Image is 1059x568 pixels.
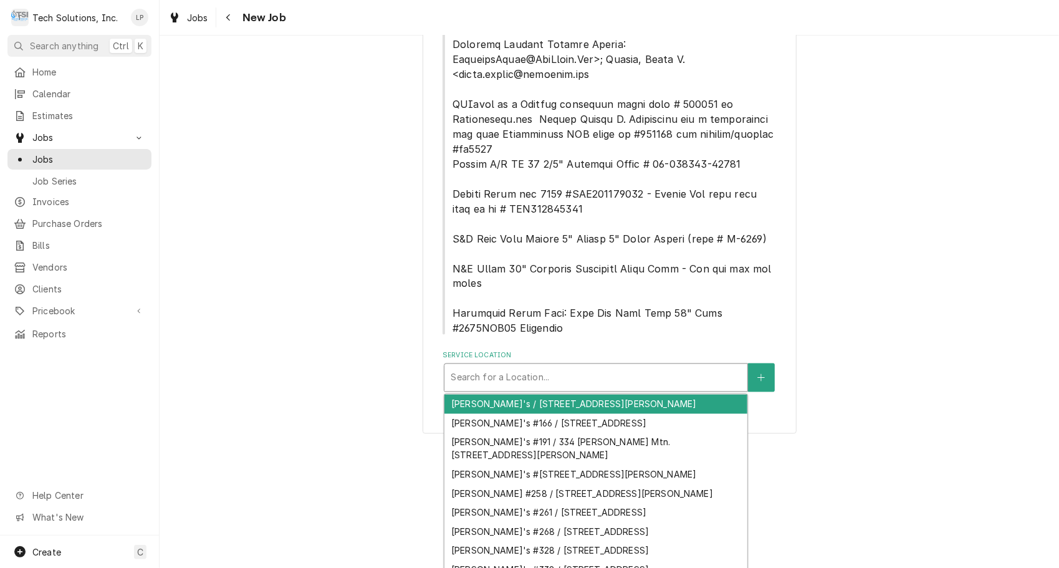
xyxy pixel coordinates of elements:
span: Home [32,65,145,79]
span: C [137,546,143,559]
span: Jobs [32,131,127,144]
button: Create New Location [748,363,774,392]
div: Service Location [443,351,776,392]
a: Home [7,62,151,82]
span: Jobs [32,153,145,166]
span: Estimates [32,109,145,122]
span: What's New [32,511,144,524]
div: LP [131,9,148,26]
a: Clients [7,279,151,299]
div: Lisa Paschal's Avatar [131,9,148,26]
span: Calendar [32,87,145,100]
span: Invoices [32,195,145,208]
div: [PERSON_NAME]'s #166 / [STREET_ADDRESS] [444,414,747,433]
span: Search anything [30,39,98,52]
a: Reports [7,324,151,344]
span: Reports [32,327,145,340]
span: Vendors [32,261,145,274]
div: [PERSON_NAME]'s #191 / 334 [PERSON_NAME] Mtn. [STREET_ADDRESS][PERSON_NAME] [444,433,747,465]
span: K [138,39,143,52]
a: Go to Jobs [7,127,151,148]
div: Tech Solutions, Inc.'s Avatar [11,9,29,26]
div: T [11,9,29,26]
a: Jobs [163,7,213,28]
label: Service Location [443,351,776,361]
div: [PERSON_NAME]'s #261 / [STREET_ADDRESS] [444,503,747,522]
span: Jobs [187,11,208,24]
a: Jobs [7,149,151,170]
span: Ctrl [113,39,129,52]
div: [PERSON_NAME] #258 / [STREET_ADDRESS][PERSON_NAME] [444,484,747,504]
span: New Job [239,9,286,26]
a: Vendors [7,257,151,277]
div: [PERSON_NAME]'s #268 / [STREET_ADDRESS] [444,522,747,542]
span: Clients [32,282,145,296]
a: Job Series [7,171,151,191]
div: [PERSON_NAME]'s #[STREET_ADDRESS][PERSON_NAME] [444,465,747,484]
button: Navigate back [219,7,239,27]
a: Go to What's New [7,507,151,527]
a: Purchase Orders [7,213,151,234]
button: Search anythingCtrlK [7,35,151,57]
div: [PERSON_NAME]'s #328 / [STREET_ADDRESS] [444,542,747,561]
div: [PERSON_NAME]'s / [STREET_ADDRESS][PERSON_NAME] [444,395,747,414]
span: Create [32,547,61,557]
a: Go to Pricebook [7,301,151,321]
span: Job Series [32,175,145,188]
a: Bills [7,235,151,256]
span: Purchase Orders [32,217,145,230]
a: Calendar [7,84,151,104]
a: Invoices [7,191,151,212]
svg: Create New Location [757,373,765,382]
span: Bills [32,239,145,252]
span: Help Center [32,489,144,502]
div: Tech Solutions, Inc. [32,11,118,24]
span: Pricebook [32,304,127,317]
a: Estimates [7,105,151,126]
a: Go to Help Center [7,485,151,506]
